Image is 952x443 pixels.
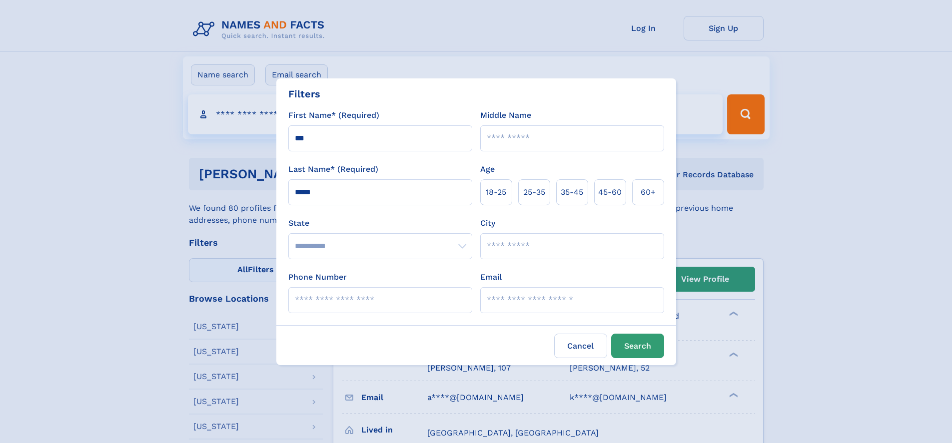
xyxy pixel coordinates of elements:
[480,163,495,175] label: Age
[598,186,622,198] span: 45‑60
[486,186,506,198] span: 18‑25
[288,271,347,283] label: Phone Number
[480,271,502,283] label: Email
[288,217,472,229] label: State
[523,186,545,198] span: 25‑35
[288,163,378,175] label: Last Name* (Required)
[288,86,320,101] div: Filters
[554,334,607,358] label: Cancel
[561,186,583,198] span: 35‑45
[480,217,495,229] label: City
[288,109,379,121] label: First Name* (Required)
[480,109,531,121] label: Middle Name
[641,186,656,198] span: 60+
[611,334,664,358] button: Search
